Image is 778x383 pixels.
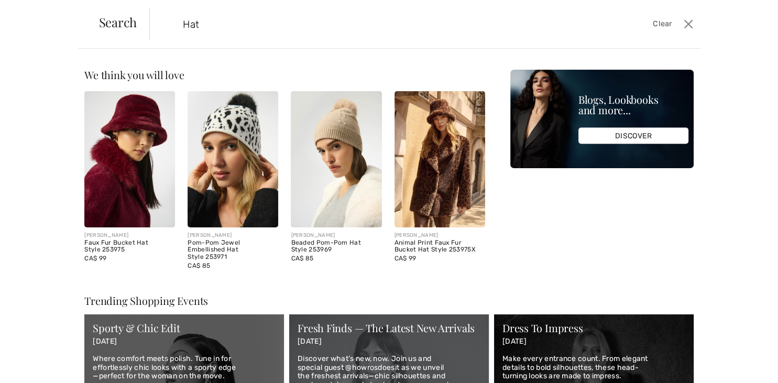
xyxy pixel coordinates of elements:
div: Beaded Pom-Pom Hat Style 253969 [291,239,381,254]
div: DISCOVER [578,128,688,144]
p: [DATE] [298,337,480,346]
span: CA$ 99 [84,255,106,262]
p: [DATE] [93,337,276,346]
img: Faux Fur Bucket Hat Style 253975. Black [84,91,175,227]
span: CA$ 85 [291,255,313,262]
div: Pom-Pom Jewel Embellished Hat Style 253971 [188,239,278,261]
p: [DATE] [502,337,685,346]
img: Blogs, Lookbooks and more... [510,70,694,168]
span: CA$ 85 [188,262,210,269]
p: Make every entrance count. From elegant details to bold silhouettes, these head-turning looks are... [502,355,685,381]
div: Sporty & Chic Edit [93,323,276,333]
div: [PERSON_NAME] [84,232,175,239]
span: Clear [653,18,672,30]
div: Animal Print Faux Fur Bucket Hat Style 253975X [395,239,485,254]
span: We think you will love [84,68,184,82]
img: Pom-Pom Jewel Embellished Hat Style 253971. Winter white/black [188,91,278,227]
span: Chat [23,7,45,17]
div: Blogs, Lookbooks and more... [578,94,688,115]
div: [PERSON_NAME] [188,232,278,239]
p: Where comfort meets polish. Tune in for effortlessly chic looks with a sporty edge—perfect for th... [93,355,276,381]
div: Fresh Finds — The Latest New Arrivals [298,323,480,333]
input: TYPE TO SEARCH [175,8,554,40]
span: CA$ 99 [395,255,417,262]
span: Search [99,16,137,28]
button: Close [681,16,696,32]
a: Animal Print Faux Fur Bucket Hat Style 253975X. Beige/Black [395,91,485,227]
div: Trending Shopping Events [84,296,693,306]
div: Dress To Impress [502,323,685,333]
div: [PERSON_NAME] [395,232,485,239]
div: [PERSON_NAME] [291,232,381,239]
div: Faux Fur Bucket Hat Style 253975 [84,239,175,254]
img: Beaded Pom-Pom Hat Style 253969. Black [291,91,381,227]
